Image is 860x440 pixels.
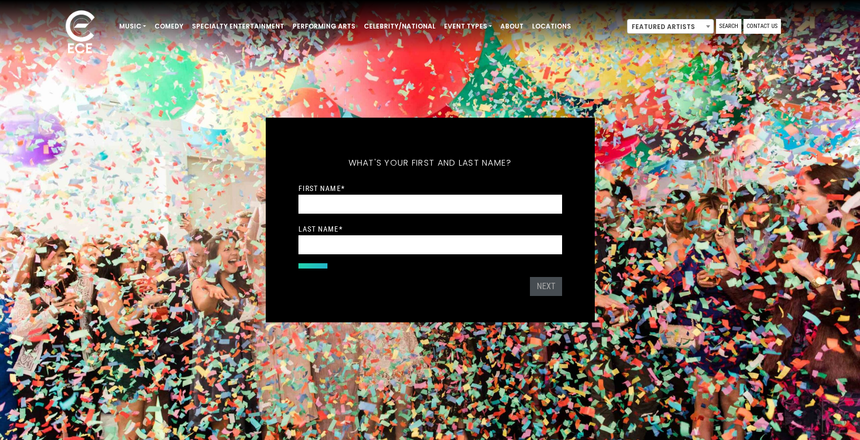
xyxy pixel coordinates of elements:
[298,184,345,193] label: First Name
[54,7,107,59] img: ece_new_logo_whitev2-1.png
[716,19,741,34] a: Search
[298,144,562,182] h5: What's your first and last name?
[627,19,714,34] span: Featured Artists
[528,17,575,35] a: Locations
[188,17,288,35] a: Specialty Entertainment
[440,17,496,35] a: Event Types
[298,224,343,234] label: Last Name
[115,17,150,35] a: Music
[150,17,188,35] a: Comedy
[743,19,781,34] a: Contact Us
[360,17,440,35] a: Celebrity/National
[496,17,528,35] a: About
[288,17,360,35] a: Performing Arts
[627,20,713,34] span: Featured Artists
